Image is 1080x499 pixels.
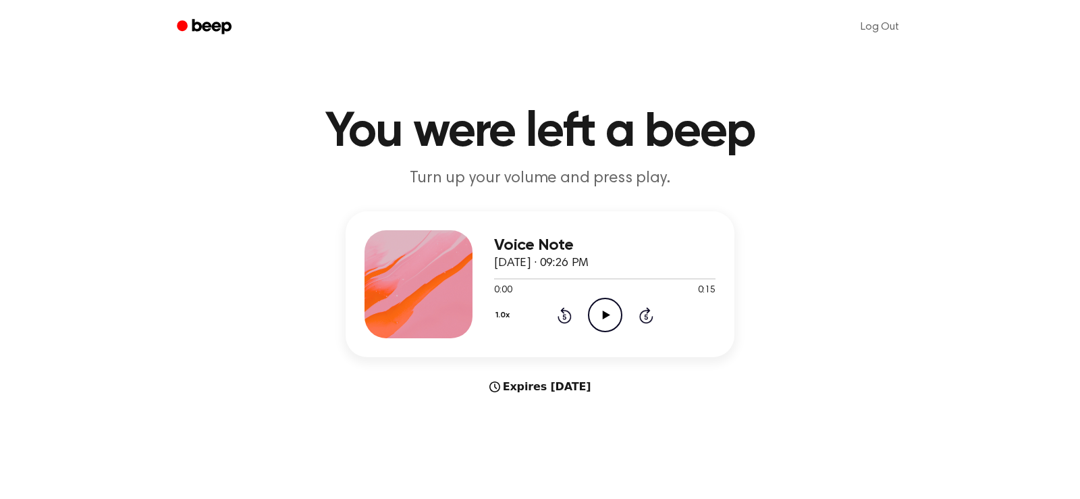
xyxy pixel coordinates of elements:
[346,379,734,395] div: Expires [DATE]
[194,108,886,157] h1: You were left a beep
[698,284,715,298] span: 0:15
[847,11,913,43] a: Log Out
[494,257,589,269] span: [DATE] · 09:26 PM
[494,304,514,327] button: 1.0x
[281,167,799,190] p: Turn up your volume and press play.
[494,284,512,298] span: 0:00
[167,14,244,41] a: Beep
[494,236,715,255] h3: Voice Note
